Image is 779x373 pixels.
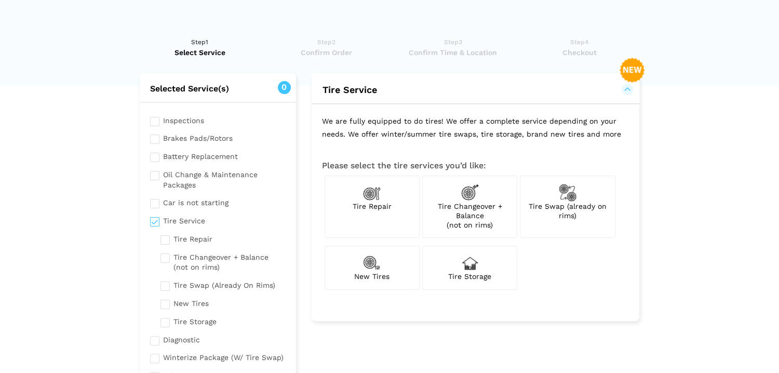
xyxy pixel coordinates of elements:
span: Select Service [140,47,260,58]
span: Confirm Time & Location [393,47,513,58]
h2: Selected Service(s) [140,84,296,94]
h3: Please select the tire services you’d like: [322,161,629,170]
a: Step1 [140,37,260,58]
button: Tire Service [322,84,629,96]
span: Tire Repair [353,202,392,210]
p: We are fully equipped to do tires! We offer a complete service depending on your needs. We offer ... [312,104,639,151]
span: Tire Storage [448,272,491,281]
a: Step3 [393,37,513,58]
a: Step4 [519,37,639,58]
span: New Tires [354,272,389,281]
img: new-badge-2-48.png [620,58,644,83]
span: Tire Changeover + Balance (not on rims) [438,202,502,229]
a: Step2 [266,37,386,58]
span: Tire Swap (already on rims) [529,202,607,220]
span: Checkout [519,47,639,58]
span: 0 [278,81,291,94]
span: Confirm Order [266,47,386,58]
